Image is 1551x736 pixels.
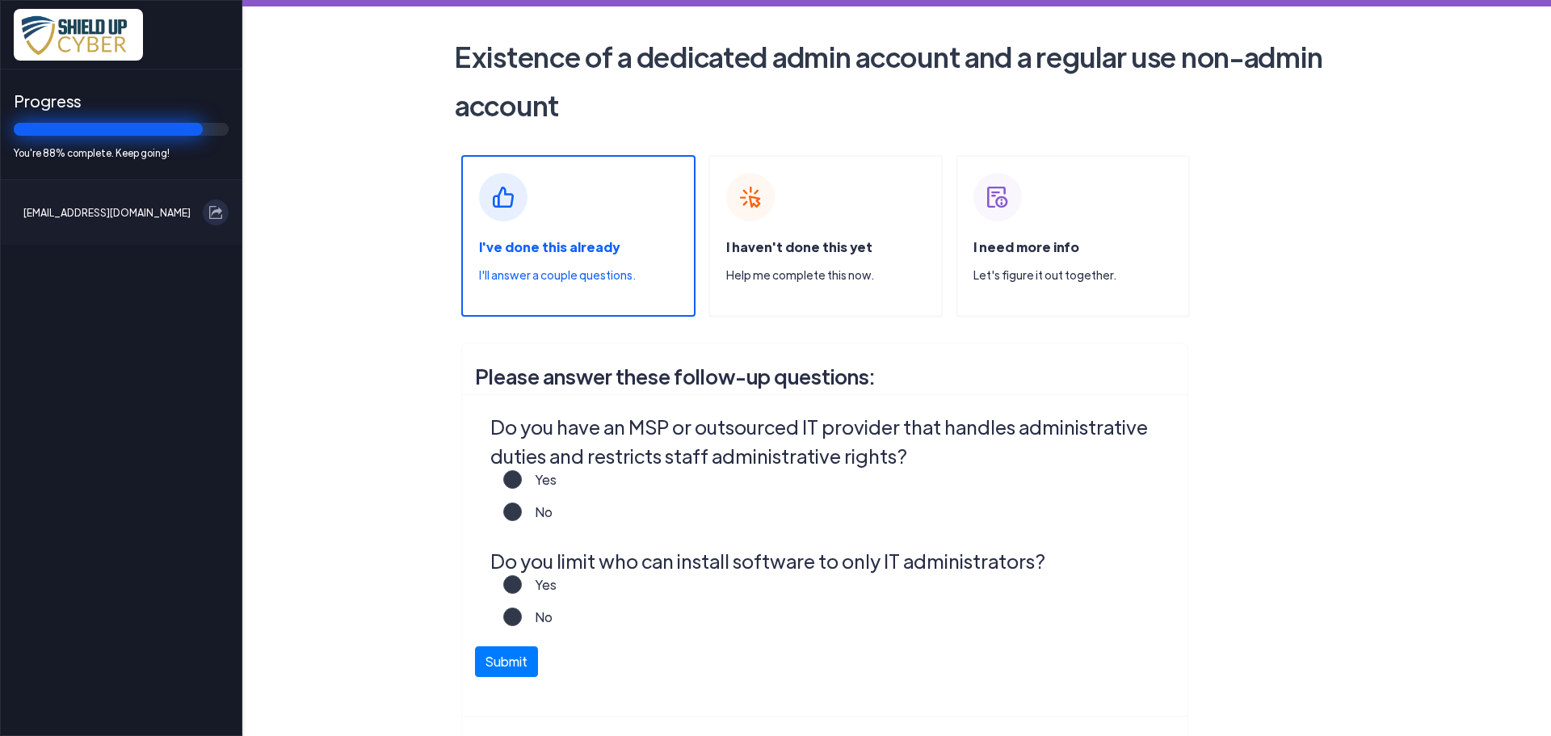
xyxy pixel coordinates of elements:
label: No [522,608,553,640]
p: I'll answer a couple questions. [479,267,694,284]
legend: Do you limit who can install software to only IT administrators? [490,546,1166,575]
span: Progress [14,89,229,113]
label: No [522,503,553,535]
span: I haven't done this yet [726,238,872,255]
img: shield-up-not-done.svg [726,173,775,221]
span: I need more info [973,238,1079,255]
button: Submit [475,646,538,677]
span: I've done this already [479,238,620,255]
img: x7pemu0IxLxkcbZJZdzx2HwkaHwO9aaLS0XkQIJL.png [14,9,143,61]
button: Log out [203,200,229,225]
img: exit.svg [209,206,222,219]
h2: Existence of a dedicated admin account and a regular use non-admin account [448,32,1345,129]
label: Yes [522,575,557,608]
img: shield-up-cannot-complete.svg [973,173,1022,221]
label: Yes [522,470,557,503]
p: Help me complete this now. [726,267,941,284]
span: [EMAIL_ADDRESS][DOMAIN_NAME] [23,200,191,225]
legend: Do you have an MSP or outsourced IT provider that handles administrative duties and restricts sta... [490,412,1166,470]
span: You're 88% complete. Keep going! [14,145,229,160]
h3: Please answer these follow-up questions: [475,356,1175,397]
img: shield-up-already-done.svg [479,173,528,221]
p: Let's figure it out together. [973,267,1188,284]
